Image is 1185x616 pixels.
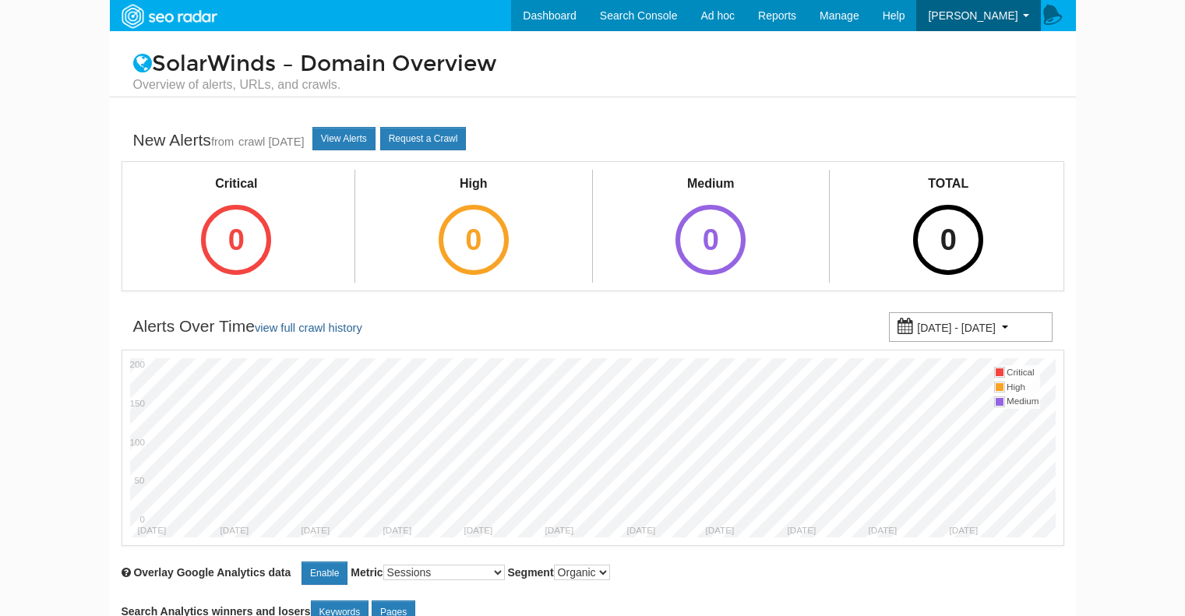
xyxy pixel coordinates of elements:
[917,322,996,334] small: [DATE] - [DATE]
[122,52,1064,93] h1: SolarWinds – Domain Overview
[211,136,234,148] small: from
[1085,569,1169,608] iframe: Opens a widget where you can find more information
[238,136,305,148] a: crawl [DATE]
[820,9,859,22] span: Manage
[899,175,997,193] div: TOTAL
[1006,365,1039,380] td: Critical
[675,205,746,275] div: 0
[133,128,305,153] div: New Alerts
[302,561,347,585] a: Enable
[201,205,271,275] div: 0
[380,127,467,150] a: Request a Crawl
[255,322,362,334] a: view full crawl history
[1006,380,1039,395] td: High
[351,565,504,580] label: Metric
[913,205,983,275] div: 0
[661,175,760,193] div: Medium
[115,2,223,30] img: SEORadar
[700,9,735,22] span: Ad hoc
[1006,394,1039,409] td: Medium
[554,565,610,580] select: Segment
[133,315,362,340] div: Alerts Over Time
[928,9,1017,22] span: [PERSON_NAME]
[312,127,376,150] a: View Alerts
[383,565,505,580] select: Metric
[425,175,523,193] div: High
[758,9,796,22] span: Reports
[507,565,609,580] label: Segment
[600,9,678,22] span: Search Console
[133,76,1053,93] small: Overview of alerts, URLs, and crawls.
[133,566,291,579] span: Overlay chart with Google Analytics data
[883,9,905,22] span: Help
[187,175,285,193] div: Critical
[439,205,509,275] div: 0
